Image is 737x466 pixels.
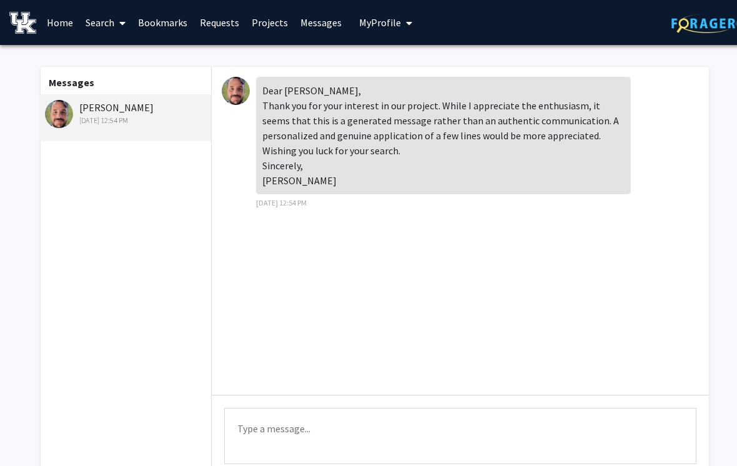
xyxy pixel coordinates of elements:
[49,76,94,89] b: Messages
[45,115,208,126] div: [DATE] 12:54 PM
[79,1,132,44] a: Search
[294,1,348,44] a: Messages
[9,410,53,457] iframe: Chat
[132,1,194,44] a: Bookmarks
[245,1,294,44] a: Projects
[256,77,631,194] div: Dear [PERSON_NAME], Thank you for your interest in our project. While I appreciate the enthusiasm...
[45,100,208,126] div: [PERSON_NAME]
[224,408,696,464] textarea: Message
[45,100,73,128] img: Ioannis Papazoglou
[256,198,307,207] span: [DATE] 12:54 PM
[222,77,250,105] img: Ioannis Papazoglou
[359,16,401,29] span: My Profile
[9,12,36,34] img: University of Kentucky Logo
[41,1,79,44] a: Home
[194,1,245,44] a: Requests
